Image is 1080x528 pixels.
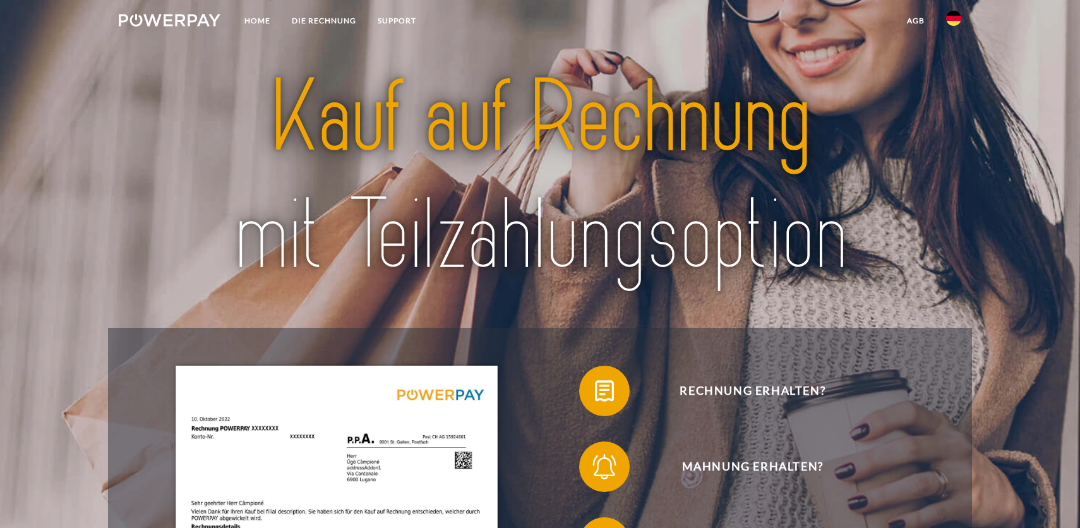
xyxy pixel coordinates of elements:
[281,9,367,32] a: DIE RECHNUNG
[234,9,281,32] a: Home
[579,441,908,492] button: Mahnung erhalten?
[598,441,908,492] span: Mahnung erhalten?
[589,375,620,407] img: qb_bill.svg
[946,11,961,26] img: de
[160,53,920,301] img: title-powerpay_de.svg
[598,366,908,416] span: Rechnung erhalten?
[579,366,908,416] button: Rechnung erhalten?
[119,14,220,27] img: logo-powerpay-white.svg
[896,9,935,32] a: agb
[589,451,620,483] img: qb_bell.svg
[367,9,427,32] a: SUPPORT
